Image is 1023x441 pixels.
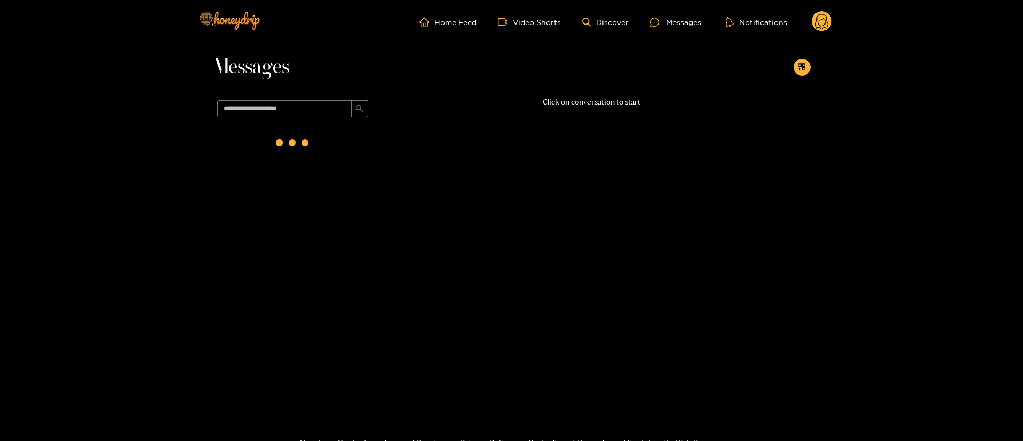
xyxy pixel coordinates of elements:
[373,96,811,108] p: Click on conversation to start
[355,105,363,114] span: search
[650,16,701,28] div: Messages
[351,100,368,117] button: search
[582,18,629,27] a: Discover
[419,17,434,27] span: home
[498,17,513,27] span: video-camera
[419,17,477,27] a: Home Feed
[723,17,790,27] button: Notifications
[213,54,289,80] span: Messages
[794,59,811,76] button: appstore-add
[798,63,806,72] span: appstore-add
[498,17,561,27] a: Video Shorts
